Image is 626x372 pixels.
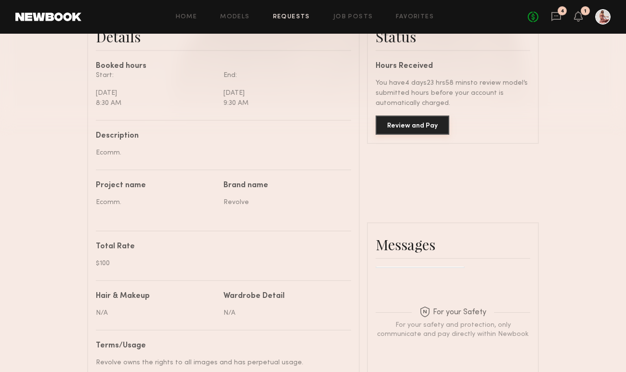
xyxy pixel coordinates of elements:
div: Booked hours [96,63,351,70]
div: Start: [96,70,216,80]
div: Project name [96,182,216,190]
div: [DATE] [96,88,216,98]
div: End: [223,70,344,80]
div: Revolve [223,197,344,207]
a: Job Posts [333,14,373,20]
a: Favorites [396,14,434,20]
div: You have 4 days 23 hrs 58 mins to review model’s submitted hours before your account is automatic... [376,78,530,108]
a: 4 [551,11,561,23]
div: Ecomm. [96,148,344,158]
div: Brand name [223,182,344,190]
div: For your safety and protection, only communicate and pay directly within Newbook [376,321,530,338]
a: Home [176,14,197,20]
span: For your Safety [419,307,486,319]
div: Description [96,132,344,140]
div: $100 [96,258,344,269]
div: Revolve owns the rights to all images and has perpetual usage. [96,358,344,368]
div: Wardrobe Detail [223,293,285,300]
div: Messages [376,235,530,254]
div: Hair & Makeup [96,293,150,300]
a: Requests [273,14,310,20]
div: Status [376,27,530,46]
div: Details [96,27,351,46]
div: 4 [561,9,564,14]
div: Hours Received [376,63,530,70]
div: Ecomm. [96,197,216,207]
div: N/A [223,308,344,318]
div: 9:30 AM [223,98,344,108]
button: Review and Pay [376,115,449,135]
a: Models [220,14,249,20]
div: 8:30 AM [96,98,216,108]
div: [DATE] [223,88,344,98]
div: 1 [584,9,587,14]
div: Terms/Usage [96,342,344,350]
div: N/A [96,308,216,318]
div: Total Rate [96,243,344,251]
